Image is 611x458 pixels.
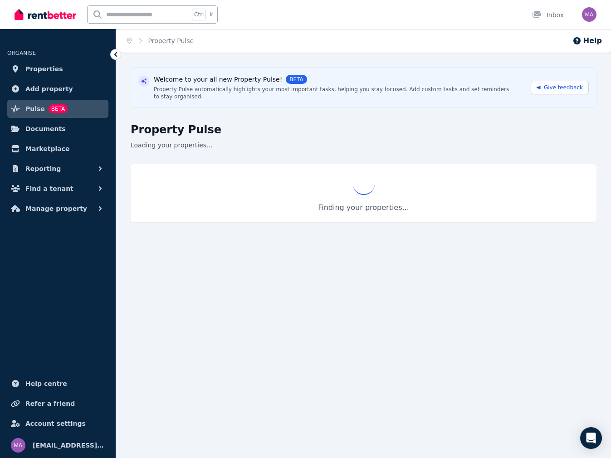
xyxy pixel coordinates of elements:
[25,163,61,174] span: Reporting
[154,75,282,84] span: Welcome to your all new Property Pulse!
[25,378,67,389] span: Help centre
[25,418,86,429] span: Account settings
[25,398,75,409] span: Refer a friend
[7,160,108,178] button: Reporting
[210,11,213,18] span: k
[286,75,307,84] span: BETA
[116,29,205,53] nav: Breadcrumb
[7,200,108,218] button: Manage property
[11,438,25,453] img: maree.likely@bigpond.com
[582,7,596,22] img: maree.likely@bigpond.com
[580,427,602,449] div: Open Intercom Messenger
[7,50,36,56] span: ORGANISE
[7,80,108,98] a: Add property
[192,9,206,20] span: Ctrl
[572,35,602,46] button: Help
[15,8,76,21] img: RentBetter
[25,83,73,94] span: Add property
[7,395,108,413] a: Refer a friend
[131,122,596,137] h1: Property Pulse
[544,84,583,91] span: Give feedback
[7,375,108,393] a: Help centre
[7,180,108,198] button: Find a tenant
[25,103,45,114] span: Pulse
[531,81,589,94] a: Give feedback
[49,104,68,113] span: BETA
[33,440,105,451] span: [EMAIL_ADDRESS][DOMAIN_NAME]
[25,203,87,214] span: Manage property
[7,414,108,433] a: Account settings
[25,183,73,194] span: Find a tenant
[25,143,69,154] span: Marketplace
[7,140,108,158] a: Marketplace
[7,120,108,138] a: Documents
[131,141,596,150] p: Loading your properties...
[7,60,108,78] a: Properties
[154,86,516,100] div: Property Pulse automatically highlights your most important tasks, helping you stay focused. Add ...
[532,10,564,19] div: Inbox
[25,123,66,134] span: Documents
[140,202,587,213] p: Finding your properties...
[7,100,108,118] a: PulseBETA
[25,63,63,74] span: Properties
[148,37,194,44] a: Property Pulse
